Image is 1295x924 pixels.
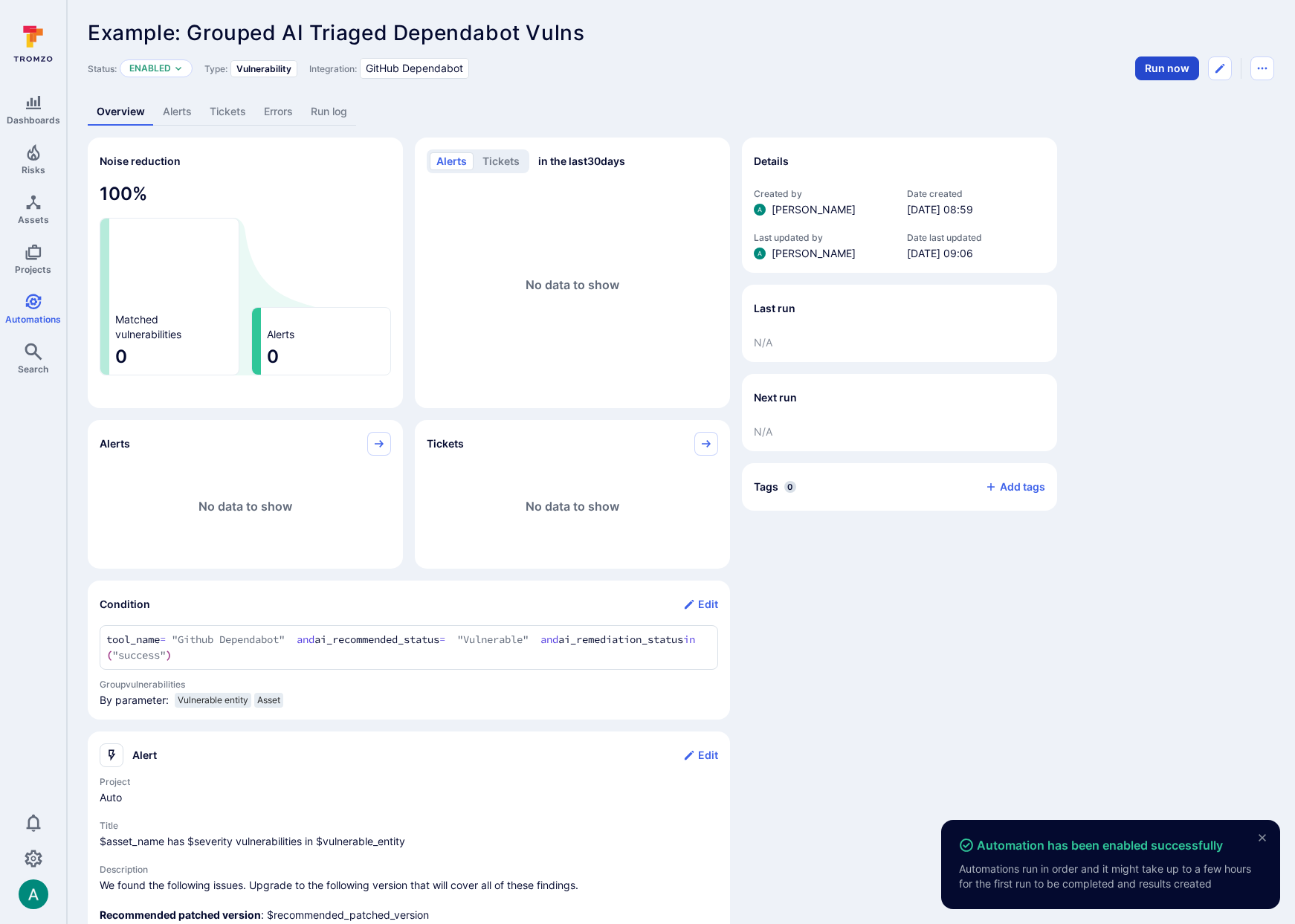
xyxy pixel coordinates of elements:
span: Automations run in order and it might take up to a few hours for the first run to be completed an... [959,862,1262,891]
a: Alerts [154,98,201,126]
button: Edit [683,743,718,767]
div: Vulnerability [230,60,297,77]
span: Risks [22,164,45,175]
button: Run automation [1135,56,1199,80]
div: Arjan Dehar [754,248,766,259]
span: 100 % [100,182,391,206]
span: Matched vulnerabilities [115,312,181,342]
div: Arjan Dehar [19,879,48,909]
h2: Next run [754,390,797,405]
h2: Condition [100,597,150,612]
section: Next run widget [742,374,1057,451]
span: Tickets [427,436,464,451]
span: Description [100,864,718,875]
div: Arjan Dehar [754,204,766,216]
span: Date last updated [907,232,1045,243]
span: GitHub Dependabot [366,61,463,76]
section: Condition widget [88,581,730,720]
span: Assets [18,214,49,225]
span: Integration: [309,63,357,74]
span: Group vulnerabilities [100,679,718,690]
span: alert title [100,834,718,849]
span: Project [100,776,718,787]
span: N/A [754,335,1045,350]
span: Example: Grouped AI Triaged Dependabot Vulns [88,20,584,45]
h2: Last run [754,301,795,316]
span: N/A [754,424,1045,439]
span: No data to show [526,277,619,292]
span: Noise reduction [100,155,181,167]
div: Automation tabs [88,98,1274,126]
button: Add tags [973,475,1045,499]
b: Recommended patched version [100,908,261,921]
button: close [1250,826,1274,850]
button: Enabled [129,62,171,74]
span: Automation has been enabled successfully [959,838,1223,853]
span: Type: [204,63,227,74]
span: 0 [267,345,384,369]
span: alert project [100,790,718,805]
span: Search [18,364,48,375]
span: Alerts [267,327,294,342]
h2: Alert [132,748,157,763]
span: Title [100,820,718,831]
div: Alerts/Tickets trend [415,138,730,408]
a: Run log [302,98,356,126]
button: tickets [476,152,526,170]
span: Alerts [100,436,130,451]
div: Alerts pie widget [88,420,403,569]
span: 0 [784,481,796,493]
span: [PERSON_NAME] [772,202,856,217]
span: Date created [907,188,1045,199]
span: Status: [88,63,117,74]
a: Overview [88,98,154,126]
button: Edit automation [1208,56,1232,80]
span: 0 [115,345,233,369]
section: Last run widget [742,285,1057,362]
span: Projects [15,264,51,275]
span: By parameter: [100,693,169,714]
span: Automations [5,314,61,325]
span: No data to show [526,499,619,514]
span: Vulnerable entity [178,694,248,706]
a: Errors [255,98,302,126]
span: in the last 30 days [538,154,625,169]
span: Last updated by [754,232,892,243]
section: Details widget [742,138,1057,273]
span: [DATE] 08:59 [907,202,1045,217]
span: Dashboards [7,114,60,126]
span: Asset [257,694,280,706]
img: ACg8ocLSa5mPYBaXNx3eFu_EmspyJX0laNWN7cXOFirfQ7srZveEpg=s96-c [754,204,766,216]
div: Tickets pie widget [415,420,730,569]
button: Automation menu [1250,56,1274,80]
a: Tickets [201,98,255,126]
h2: Tags [754,479,778,494]
img: ACg8ocLSa5mPYBaXNx3eFu_EmspyJX0laNWN7cXOFirfQ7srZveEpg=s96-c [754,248,766,259]
span: Created by [754,188,892,199]
button: Expand dropdown [174,64,183,73]
button: Edit [683,592,718,616]
div: Collapse tags [742,463,1057,511]
span: No data to show [198,499,292,514]
textarea: Add condition [106,632,711,663]
img: ACg8ocLSa5mPYBaXNx3eFu_EmspyJX0laNWN7cXOFirfQ7srZveEpg=s96-c [19,879,48,909]
button: alerts [430,152,474,170]
span: [DATE] 09:06 [907,246,1045,261]
span: [PERSON_NAME] [772,246,856,261]
h2: Details [754,154,789,169]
